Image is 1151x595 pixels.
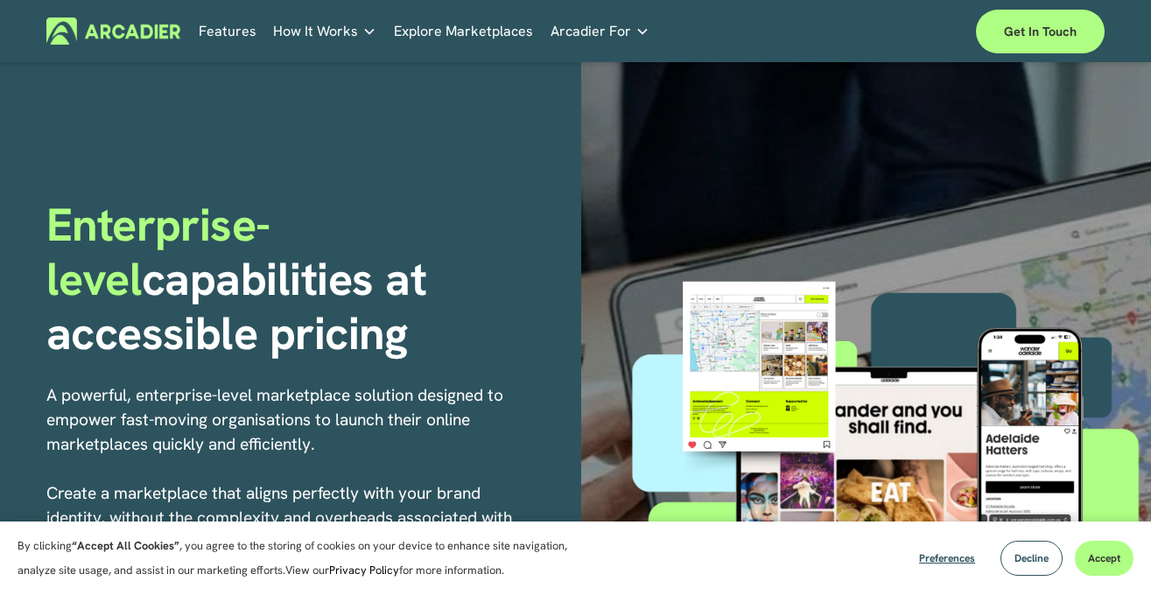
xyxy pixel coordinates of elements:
a: folder dropdown [551,17,649,45]
strong: “Accept All Cookies” [72,538,179,553]
p: By clicking , you agree to the storing of cookies on your device to enhance site navigation, anal... [18,534,586,583]
a: Privacy Policy [329,563,399,577]
button: Accept [1075,541,1133,576]
strong: capabilities at accessible pricing [46,249,439,363]
a: Get in touch [976,10,1105,53]
span: Preferences [919,551,975,565]
span: Accept [1088,551,1120,565]
img: Arcadier [46,17,180,45]
span: How It Works [273,19,358,44]
a: Explore Marketplaces [394,17,533,45]
a: folder dropdown [273,17,376,45]
button: Decline [1000,541,1063,576]
span: Decline [1014,551,1049,565]
button: Preferences [906,541,988,576]
span: Arcadier For [551,19,631,44]
span: Enterprise-level [46,195,270,309]
a: Features [199,17,256,45]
